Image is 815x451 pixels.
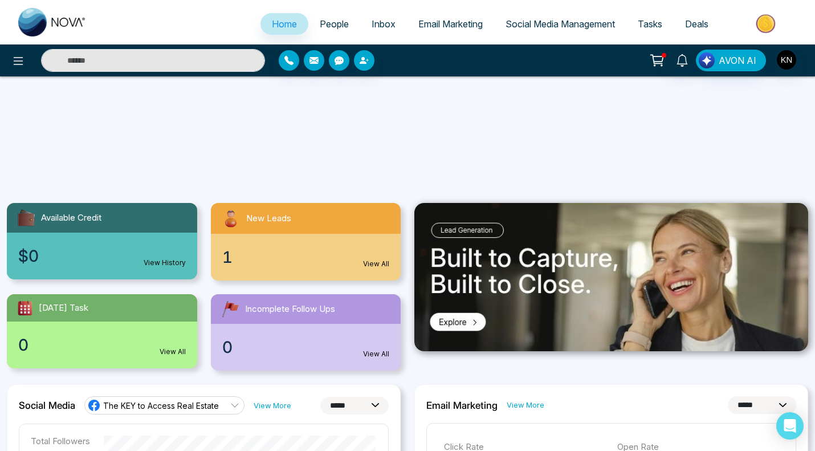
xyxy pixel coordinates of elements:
[160,347,186,357] a: View All
[18,8,87,36] img: Nova CRM Logo
[407,13,494,35] a: Email Marketing
[16,299,34,317] img: todayTask.svg
[245,303,335,316] span: Incomplete Follow Ups
[272,18,297,30] span: Home
[418,18,483,30] span: Email Marketing
[626,13,674,35] a: Tasks
[320,18,349,30] span: People
[39,302,88,315] span: [DATE] Task
[506,18,615,30] span: Social Media Management
[41,212,101,225] span: Available Credit
[414,203,808,351] img: .
[363,349,389,359] a: View All
[144,258,186,268] a: View History
[776,412,804,440] div: Open Intercom Messenger
[103,400,219,411] span: The KEY to Access Real Estate
[363,259,389,269] a: View All
[19,400,75,411] h2: Social Media
[699,52,715,68] img: Lead Flow
[719,54,756,67] span: AVON AI
[222,335,233,359] span: 0
[16,208,36,228] img: availableCredit.svg
[372,18,396,30] span: Inbox
[777,50,796,70] img: User Avatar
[308,13,360,35] a: People
[222,245,233,269] span: 1
[638,18,662,30] span: Tasks
[18,333,28,357] span: 0
[674,13,720,35] a: Deals
[360,13,407,35] a: Inbox
[204,294,408,371] a: Incomplete Follow Ups0View All
[220,299,241,319] img: followUps.svg
[696,50,766,71] button: AVON AI
[18,244,39,268] span: $0
[507,400,544,411] a: View More
[246,212,291,225] span: New Leads
[31,436,90,446] p: Total Followers
[220,208,242,229] img: newLeads.svg
[260,13,308,35] a: Home
[426,400,498,411] h2: Email Marketing
[726,11,808,36] img: Market-place.gif
[494,13,626,35] a: Social Media Management
[685,18,708,30] span: Deals
[254,400,291,411] a: View More
[204,203,408,281] a: New Leads1View All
